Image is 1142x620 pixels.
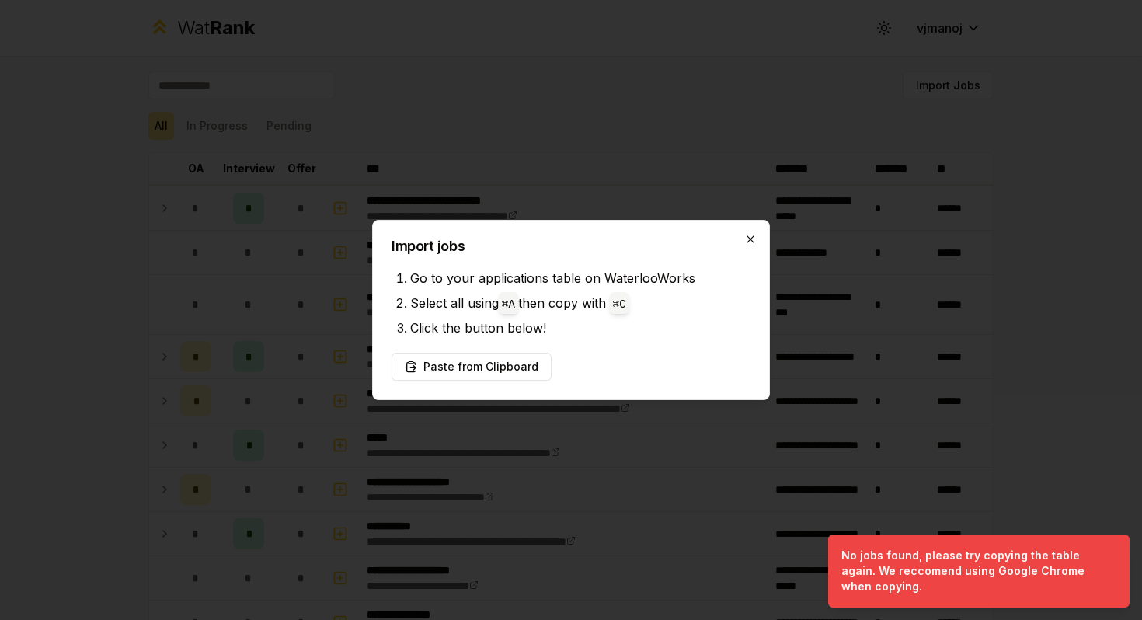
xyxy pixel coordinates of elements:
[613,298,626,311] code: ⌘ C
[410,291,750,315] li: Select all using then copy with
[410,315,750,340] li: Click the button below!
[410,266,750,291] li: Go to your applications table on
[392,239,750,253] h2: Import jobs
[604,270,695,286] a: WaterlooWorks
[841,548,1110,594] div: No jobs found, please try copying the table again. We reccomend using Google Chrome when copying.
[502,298,515,311] code: ⌘ A
[392,353,552,381] button: Paste from Clipboard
